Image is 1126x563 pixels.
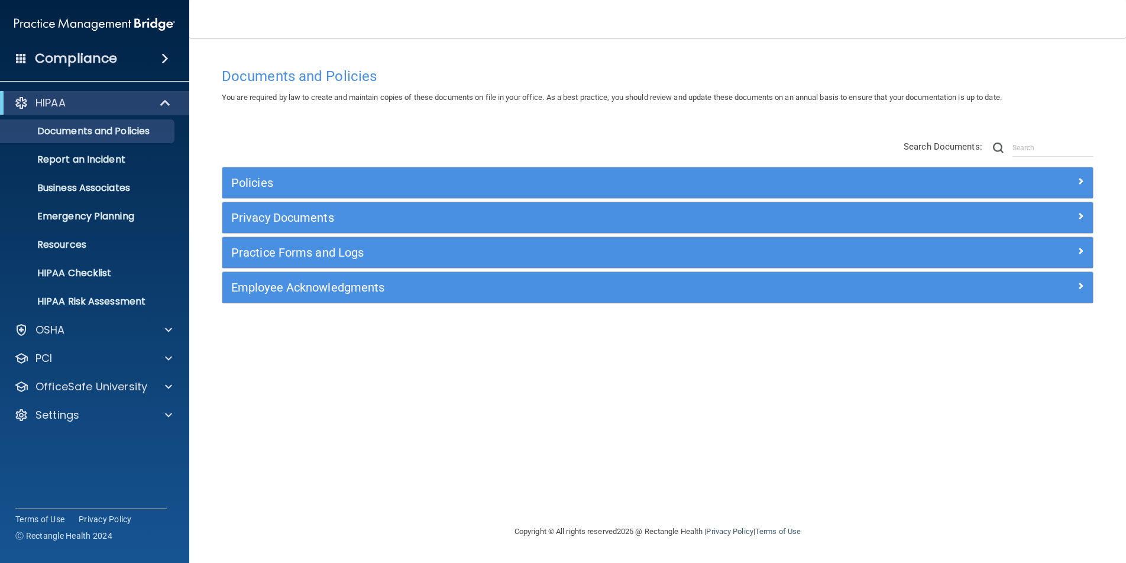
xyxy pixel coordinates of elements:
p: Resources [8,239,169,251]
a: Employee Acknowledgments [231,278,1084,297]
a: Terms of Use [755,527,801,536]
span: Ⓒ Rectangle Health 2024 [15,530,112,542]
a: Privacy Policy [706,527,753,536]
p: Report an Incident [8,154,169,166]
h5: Policies [231,176,866,189]
a: PCI [14,351,172,365]
p: Emergency Planning [8,211,169,222]
a: OfficeSafe University [14,380,172,394]
a: Privacy Policy [79,513,132,525]
span: You are required by law to create and maintain copies of these documents on file in your office. ... [222,93,1002,102]
h4: Documents and Policies [222,69,1093,84]
h5: Employee Acknowledgments [231,281,866,294]
a: Settings [14,408,172,422]
p: Documents and Policies [8,125,169,137]
a: Policies [231,173,1084,192]
p: Settings [35,408,79,422]
span: Search Documents: [904,141,982,152]
p: Business Associates [8,182,169,194]
a: Terms of Use [15,513,64,525]
p: PCI [35,351,52,365]
p: OSHA [35,323,65,337]
div: Copyright © All rights reserved 2025 @ Rectangle Health | | [442,513,873,551]
p: OfficeSafe University [35,380,147,394]
a: Privacy Documents [231,208,1084,227]
p: HIPAA Checklist [8,267,169,279]
input: Search [1012,139,1093,157]
a: OSHA [14,323,172,337]
p: HIPAA Risk Assessment [8,296,169,308]
a: Practice Forms and Logs [231,243,1084,262]
img: ic-search.3b580494.png [993,143,1004,153]
h5: Practice Forms and Logs [231,246,866,259]
h4: Compliance [35,50,117,67]
img: PMB logo [14,12,175,36]
h5: Privacy Documents [231,211,866,224]
p: HIPAA [35,96,66,110]
a: HIPAA [14,96,172,110]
